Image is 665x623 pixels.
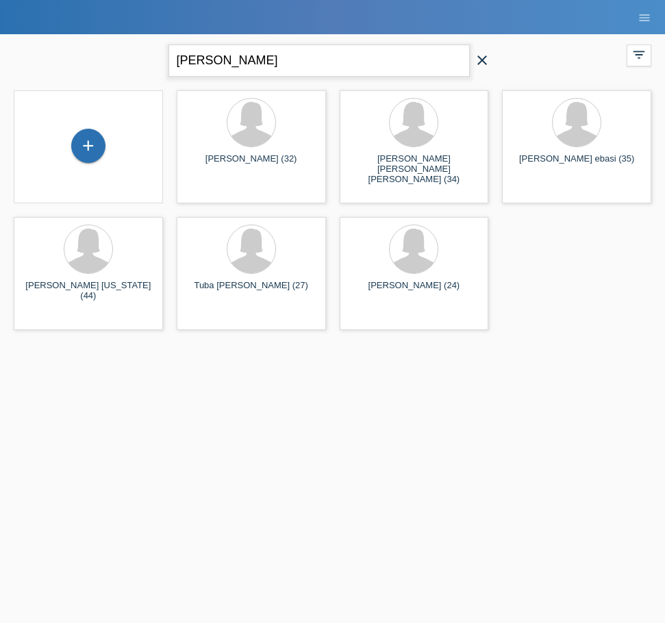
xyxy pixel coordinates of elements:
[631,13,658,21] a: menu
[638,11,651,25] i: menu
[25,280,152,302] div: [PERSON_NAME] [US_STATE] (44)
[351,153,478,178] div: [PERSON_NAME] [PERSON_NAME] [PERSON_NAME] (34)
[631,47,647,62] i: filter_list
[72,134,105,157] div: Kund*in hinzufügen
[188,280,315,302] div: Tuba [PERSON_NAME] (27)
[351,280,478,302] div: [PERSON_NAME] (24)
[474,52,490,68] i: close
[513,153,640,175] div: [PERSON_NAME] ebasi (35)
[168,44,470,77] input: Suche...
[188,153,315,175] div: [PERSON_NAME] (32)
